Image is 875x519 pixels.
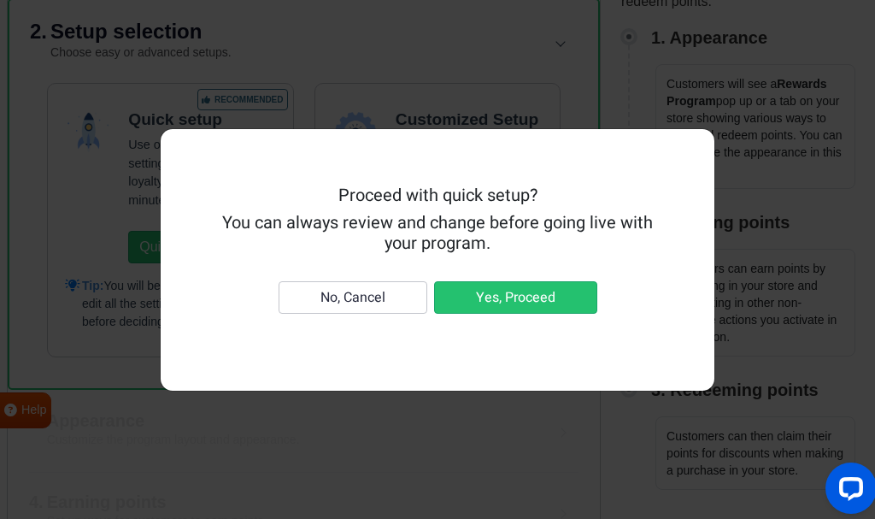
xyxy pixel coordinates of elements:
h5: You can always review and change before going live with your program. [217,213,658,254]
button: Yes, Proceed [434,281,597,314]
h5: Proceed with quick setup? [217,186,658,206]
button: No, Cancel [279,281,427,314]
